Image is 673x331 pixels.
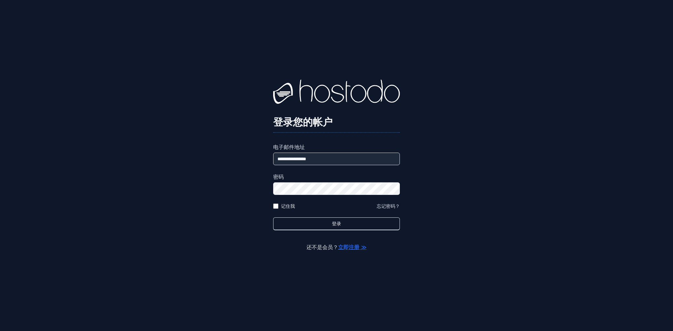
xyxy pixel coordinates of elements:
[273,80,400,106] img: 霍斯托多
[273,173,400,181] label: 密码
[273,116,400,128] h2: 登录您的帐户
[281,203,295,209] label: 记住我
[273,143,400,151] label: 电子邮件地址
[273,217,400,230] button: 登录
[306,244,367,250] font: 还不是会员？
[377,203,400,209] button: 忘记密码？
[338,244,367,250] a: 立即注册 ≫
